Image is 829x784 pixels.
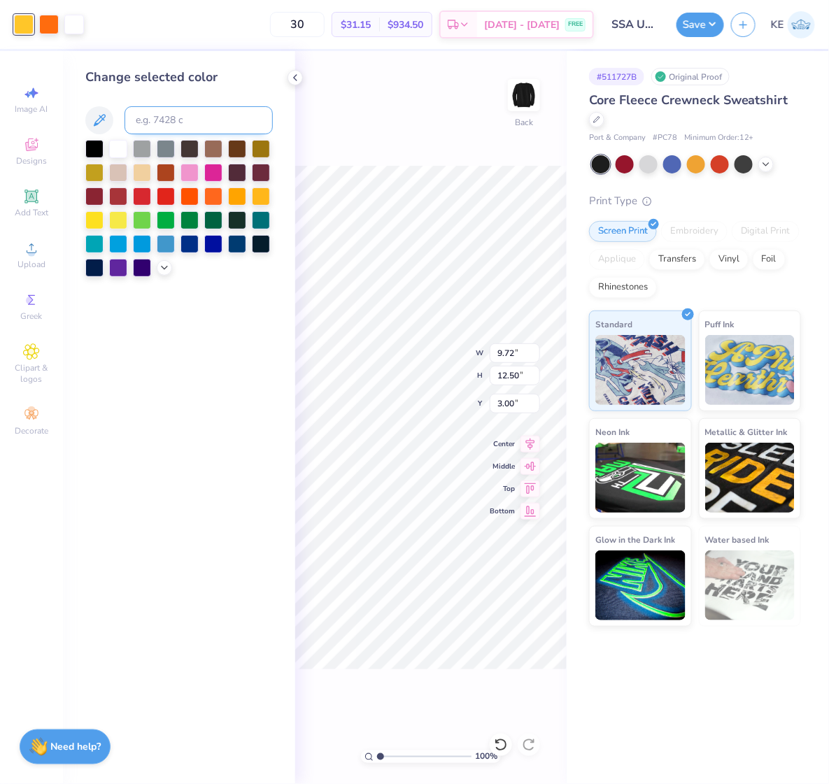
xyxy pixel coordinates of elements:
[589,221,657,242] div: Screen Print
[510,81,538,109] img: Back
[788,11,815,38] img: Kent Everic Delos Santos
[341,17,371,32] span: $31.15
[15,104,48,115] span: Image AI
[595,443,686,513] img: Neon Ink
[484,17,560,32] span: [DATE] - [DATE]
[705,532,770,547] span: Water based Ink
[705,443,795,513] img: Metallic & Glitter Ink
[653,132,677,144] span: # PC78
[568,20,583,29] span: FREE
[705,317,735,332] span: Puff Ink
[771,11,815,38] a: KE
[684,132,754,144] span: Minimum Order: 12 +
[705,425,788,439] span: Metallic & Glitter Ink
[589,249,645,270] div: Applique
[649,249,705,270] div: Transfers
[15,207,48,218] span: Add Text
[676,13,724,37] button: Save
[85,68,273,87] div: Change selected color
[595,532,675,547] span: Glow in the Dark Ink
[771,17,784,33] span: KE
[705,550,795,620] img: Water based Ink
[490,439,515,449] span: Center
[475,750,497,763] span: 100 %
[753,249,786,270] div: Foil
[589,132,646,144] span: Port & Company
[17,259,45,270] span: Upload
[589,92,788,108] span: Core Fleece Crewneck Sweatshirt
[388,17,423,32] span: $934.50
[595,550,686,620] img: Glow in the Dark Ink
[515,116,533,129] div: Back
[490,506,515,516] span: Bottom
[15,425,48,436] span: Decorate
[589,68,644,85] div: # 511727B
[661,221,728,242] div: Embroidery
[589,193,801,209] div: Print Type
[490,462,515,471] span: Middle
[7,362,56,385] span: Clipart & logos
[16,155,47,166] span: Designs
[705,335,795,405] img: Puff Ink
[595,317,632,332] span: Standard
[709,249,749,270] div: Vinyl
[651,68,730,85] div: Original Proof
[21,311,43,322] span: Greek
[490,484,515,494] span: Top
[125,106,273,134] input: e.g. 7428 c
[732,221,800,242] div: Digital Print
[51,741,101,754] strong: Need help?
[595,425,630,439] span: Neon Ink
[589,277,657,298] div: Rhinestones
[601,10,669,38] input: Untitled Design
[270,12,325,37] input: – –
[595,335,686,405] img: Standard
